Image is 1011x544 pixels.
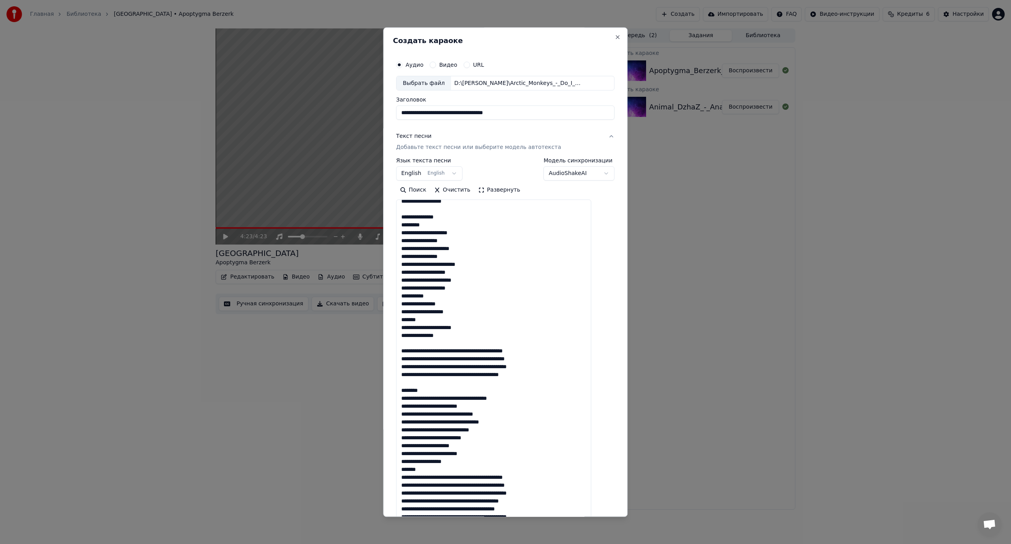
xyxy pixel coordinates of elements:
button: Текст песниДобавьте текст песни или выберите модель автотекста [396,126,614,158]
label: Язык текста песни [396,158,462,164]
label: URL [473,62,484,68]
div: Текст песниДобавьте текст песни или выберите модель автотекста [396,158,614,539]
label: Видео [439,62,457,68]
label: Заголовок [396,97,614,103]
h2: Создать караоке [393,37,618,44]
label: Аудио [406,62,423,68]
button: Поиск [396,184,430,197]
div: Текст песни [396,133,432,141]
div: D:\[PERSON_NAME]\Arctic_Monkeys_-_Do_I_Wanna_Know_47842902.mp3 [451,79,585,87]
label: Модель синхронизации [544,158,615,164]
div: Выбрать файл [397,76,451,90]
button: Развернуть [474,184,524,197]
button: Очистить [430,184,475,197]
p: Добавьте текст песни или выберите модель автотекста [396,144,561,152]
